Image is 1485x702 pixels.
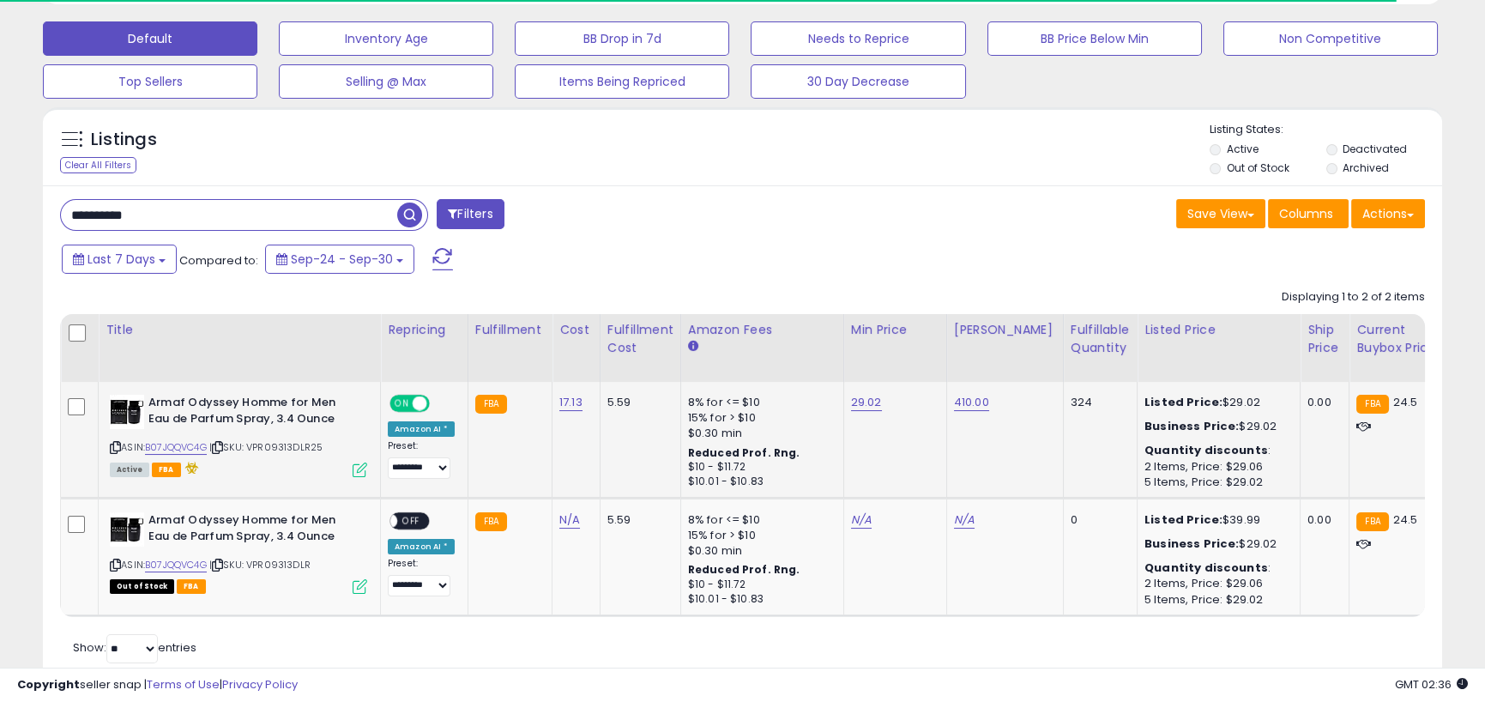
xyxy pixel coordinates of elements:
span: Show: entries [73,639,196,656]
div: 5.59 [607,512,667,528]
b: Listed Price: [1144,511,1222,528]
b: Business Price: [1144,418,1239,434]
span: OFF [427,396,455,411]
div: $29.02 [1144,536,1287,552]
span: FBA [152,463,181,477]
div: [PERSON_NAME] [954,321,1056,339]
div: 0.00 [1307,395,1336,410]
div: 0.00 [1307,512,1336,528]
a: 17.13 [559,394,583,411]
b: Quantity discounts [1144,560,1268,576]
div: $29.02 [1144,419,1287,434]
div: Repricing [388,321,461,339]
img: 41+D4Km1JKL._SL40_.jpg [110,512,144,547]
div: 2 Items, Price: $29.06 [1144,576,1287,591]
span: Last 7 Days [88,251,155,268]
small: FBA [1356,512,1388,531]
div: 5 Items, Price: $29.02 [1144,475,1287,490]
a: Privacy Policy [222,676,298,693]
button: Last 7 Days [62,245,177,274]
div: $10 - $11.72 [688,460,830,475]
div: seller snap | | [17,677,298,693]
a: B07JQQVC4G [145,558,207,572]
a: N/A [559,511,580,529]
div: 8% for <= $10 [688,395,830,410]
div: ASIN: [110,512,367,592]
div: Min Price [851,321,939,339]
a: N/A [851,511,872,529]
div: $10.01 - $10.83 [688,592,830,607]
button: Inventory Age [279,21,493,56]
b: Armaf Odyssey Homme for Men Eau de Parfum Spray, 3.4 Ounce [148,395,357,431]
h5: Listings [91,128,157,152]
div: 324 [1071,395,1124,410]
div: $10.01 - $10.83 [688,475,830,489]
div: Cost [559,321,593,339]
div: Preset: [388,440,455,479]
div: : [1144,560,1287,576]
div: $0.30 min [688,543,830,559]
label: Out of Stock [1226,160,1289,175]
button: Columns [1268,199,1349,228]
i: hazardous material [181,462,199,474]
a: 29.02 [851,394,882,411]
div: $0.30 min [688,426,830,441]
span: All listings that are currently out of stock and unavailable for purchase on Amazon [110,579,174,594]
b: Business Price: [1144,536,1239,552]
button: Filters [437,199,504,229]
span: | SKU: VPR09313DLR25 [209,440,323,454]
div: Amazon AI * [388,421,455,437]
button: Save View [1176,199,1265,228]
div: 15% for > $10 [688,410,830,426]
a: 410.00 [954,394,989,411]
div: 0 [1071,512,1124,528]
button: Top Sellers [43,64,257,99]
strong: Copyright [17,676,80,693]
div: Preset: [388,558,455,596]
a: B07JQQVC4G [145,440,207,455]
a: N/A [954,511,975,529]
div: Listed Price [1144,321,1293,339]
button: Sep-24 - Sep-30 [265,245,414,274]
div: $10 - $11.72 [688,578,830,592]
b: Reduced Prof. Rng. [688,445,800,460]
div: $39.99 [1144,512,1287,528]
div: Displaying 1 to 2 of 2 items [1282,289,1425,306]
button: BB Drop in 7d [515,21,729,56]
small: FBA [1356,395,1388,414]
div: Fulfillment Cost [607,321,673,357]
div: Amazon AI * [388,539,455,554]
button: Actions [1351,199,1425,228]
button: Items Being Repriced [515,64,729,99]
div: Fulfillable Quantity [1071,321,1130,357]
span: Sep-24 - Sep-30 [291,251,393,268]
div: 2 Items, Price: $29.06 [1144,459,1287,475]
b: Quantity discounts [1144,442,1268,458]
div: Current Buybox Price [1356,321,1445,357]
div: Ship Price [1307,321,1342,357]
span: FBA [177,579,206,594]
span: All listings currently available for purchase on Amazon [110,463,149,477]
label: Deactivated [1343,142,1407,156]
span: ON [391,396,413,411]
span: Compared to: [179,252,258,269]
div: 5 Items, Price: $29.02 [1144,592,1287,608]
div: 5.59 [607,395,667,410]
b: Reduced Prof. Rng. [688,562,800,577]
div: Title [106,321,373,339]
div: 8% for <= $10 [688,512,830,528]
button: Selling @ Max [279,64,493,99]
div: : [1144,443,1287,458]
a: Terms of Use [147,676,220,693]
span: Columns [1279,205,1333,222]
small: FBA [475,395,507,414]
b: Armaf Odyssey Homme for Men Eau de Parfum Spray, 3.4 Ounce [148,512,357,548]
span: 24.5 [1393,394,1418,410]
div: $29.02 [1144,395,1287,410]
label: Archived [1343,160,1389,175]
span: OFF [397,514,425,529]
img: 41+D4Km1JKL._SL40_.jpg [110,395,144,429]
small: Amazon Fees. [688,339,698,354]
label: Active [1226,142,1258,156]
span: 24.5 [1393,511,1418,528]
